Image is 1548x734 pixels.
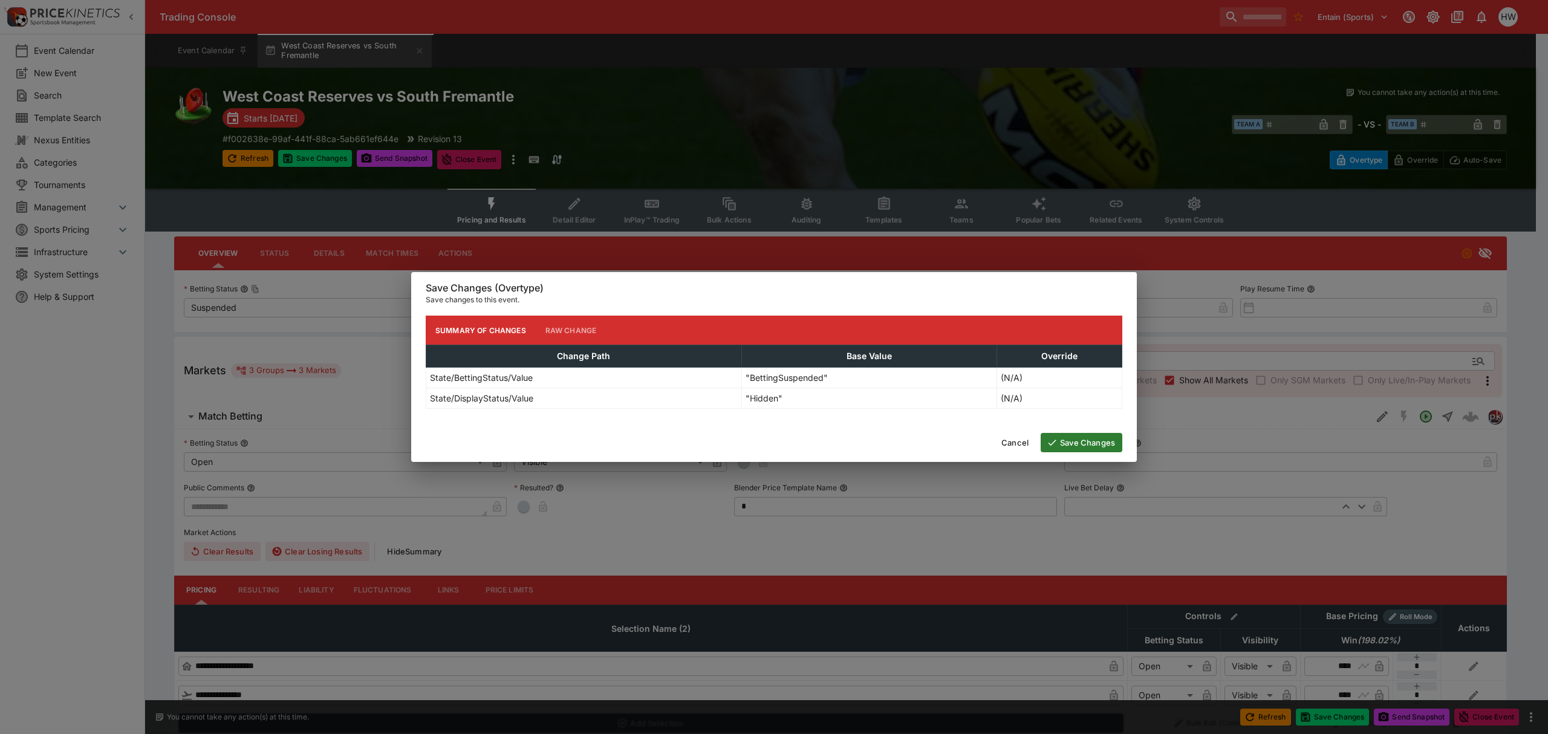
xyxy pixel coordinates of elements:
p: State/DisplayStatus/Value [430,392,533,404]
button: Raw Change [536,316,607,345]
th: Change Path [426,345,742,368]
button: Save Changes [1041,433,1122,452]
button: Cancel [994,433,1036,452]
td: (N/A) [997,368,1122,388]
p: State/BettingStatus/Value [430,371,533,384]
th: Base Value [741,345,997,368]
td: (N/A) [997,388,1122,409]
h6: Save Changes (Overtype) [426,282,1122,294]
th: Override [997,345,1122,368]
td: "BettingSuspended" [741,368,997,388]
td: "Hidden" [741,388,997,409]
p: Save changes to this event. [426,294,1122,306]
button: Summary of Changes [426,316,536,345]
